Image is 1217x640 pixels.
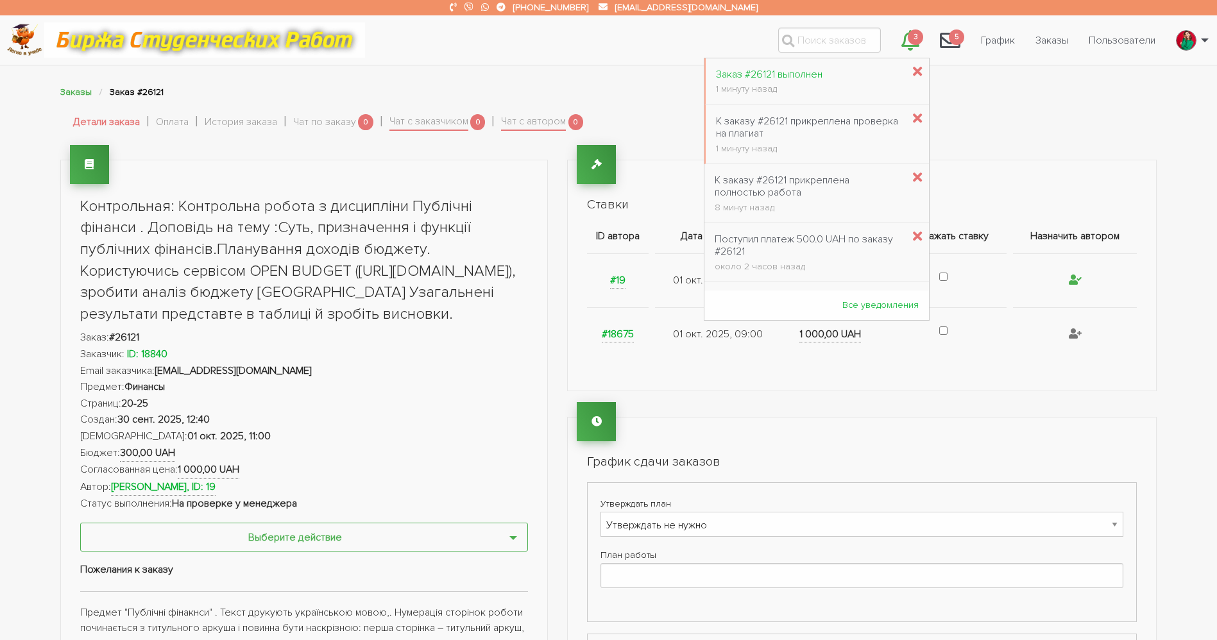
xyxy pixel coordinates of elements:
td: 01 окт. 2025, 09:00 [652,307,784,361]
a: Детали заказа [73,114,140,131]
strong: #18675 [602,326,634,342]
span: 3 [908,29,923,46]
strong: Пожелания к заказу [80,563,173,576]
th: Назначить автором [1010,219,1137,254]
strong: Финансы [124,380,165,393]
a: Заказы [60,87,92,97]
strong: ID: 18840 [127,348,167,360]
h2: График сдачи заказов [587,453,1137,471]
li: Email заказчика: [80,363,528,380]
a: 5 [930,23,971,58]
a: Оплата [156,114,189,131]
a: Чат с заказчиком [389,114,468,131]
div: 1 минуту назад [716,85,822,94]
strong: 01 окт. 2025, 11:00 [187,430,271,442]
a: [EMAIL_ADDRESS][DOMAIN_NAME] [615,2,758,13]
li: [DEMOGRAPHIC_DATA]: [80,428,528,445]
a: Чат по заказу [293,114,356,131]
div: Поступил платеж 500.0 UAH по заказу #26121 [715,233,903,258]
a: К заказу #26121 прикреплена половина работы [704,285,913,338]
li: Заказчик: [80,346,528,363]
th: Отображать ставку [877,219,1010,254]
label: План работы [600,547,1123,563]
a: К заказу #26121 прикреплена проверка на плагиат 1 минуту назад [706,108,913,161]
a: История заказа [205,114,277,131]
li: Бюджет: [80,445,528,462]
strong: #19 [610,273,626,289]
a: [PERSON_NAME], ID: 19 [111,480,216,493]
li: Страниц: [80,396,528,412]
strong: [PERSON_NAME], ID: 19 [111,479,216,496]
div: К заказу #26121 прикреплена проверка на плагиат [716,115,903,140]
a: Заказ #26121 выполнен 1 минуту назад [706,62,833,101]
span: 0 [358,114,373,130]
span: 0 [470,114,486,130]
li: Заказ: [80,330,528,346]
strong: На проверке у менеджера [172,497,297,510]
li: Согласованная цена: [80,462,528,479]
li: Заказ #26121 [110,85,164,99]
label: Утверждать план [600,496,1123,512]
li: Статус выполнения: [80,496,528,512]
input: Поиск заказов [778,28,881,53]
a: Все уведомления [832,293,929,317]
div: 8 минут назад [715,203,903,212]
a: #18675 [602,328,634,341]
button: Выберите действие [80,523,528,552]
a: График [971,28,1025,53]
a: Заказы [1025,28,1078,53]
div: К заказу #26121 прикреплена полностью работа [715,174,903,199]
div: около 2 часов назад [715,262,903,271]
div: Заказ #26121 выполнен [716,69,822,81]
li: Создан: [80,412,528,428]
a: Пользователи [1078,28,1166,53]
a: ID: 18840 [124,348,167,360]
strong: 20-25 [121,397,148,410]
img: logo-c4363faeb99b52c628a42810ed6dfb4293a56d4e4775eb116515dfe7f33672af.png [7,24,42,56]
td: 01 окт. 2025, 09:00 [652,253,784,307]
img: motto-12e01f5a76059d5f6a28199ef077b1f78e012cfde436ab5cf1d4517935686d32.gif [44,22,365,58]
a: Чат с автором [501,114,566,131]
a: 3 [891,23,930,58]
strong: 300,00 UAH [120,445,175,462]
strong: 1 000,00 UAH [178,462,239,479]
h1: Контрольная: Контрольна робота з дисципліни Публічні фінанси . Доповідь на тему :Суть, призначенн... [80,196,528,325]
span: 5 [949,29,964,46]
th: Дата выполения [652,219,784,254]
a: #19 [610,274,626,287]
img: excited_171337-2006.jpg [1177,30,1196,51]
a: К заказу #26121 прикреплена полностью работа 8 минут назад [704,167,913,220]
strong: [EMAIL_ADDRESS][DOMAIN_NAME] [155,364,312,377]
h2: Ставки [587,196,1137,214]
strong: 1 000,00 UAH [799,326,861,342]
th: ID автора [587,219,651,254]
strong: 30 сент. 2025, 12:40 [117,413,210,426]
li: Автор: [80,479,528,496]
strong: #26121 [109,331,139,344]
div: 1 минуту назад [716,144,903,153]
a: [PHONE_NUMBER] [513,2,588,13]
li: Предмет: [80,379,528,396]
a: Поступил платеж 500.0 UAH по заказу #26121 около 2 часов назад [704,226,913,279]
span: 0 [568,114,584,130]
